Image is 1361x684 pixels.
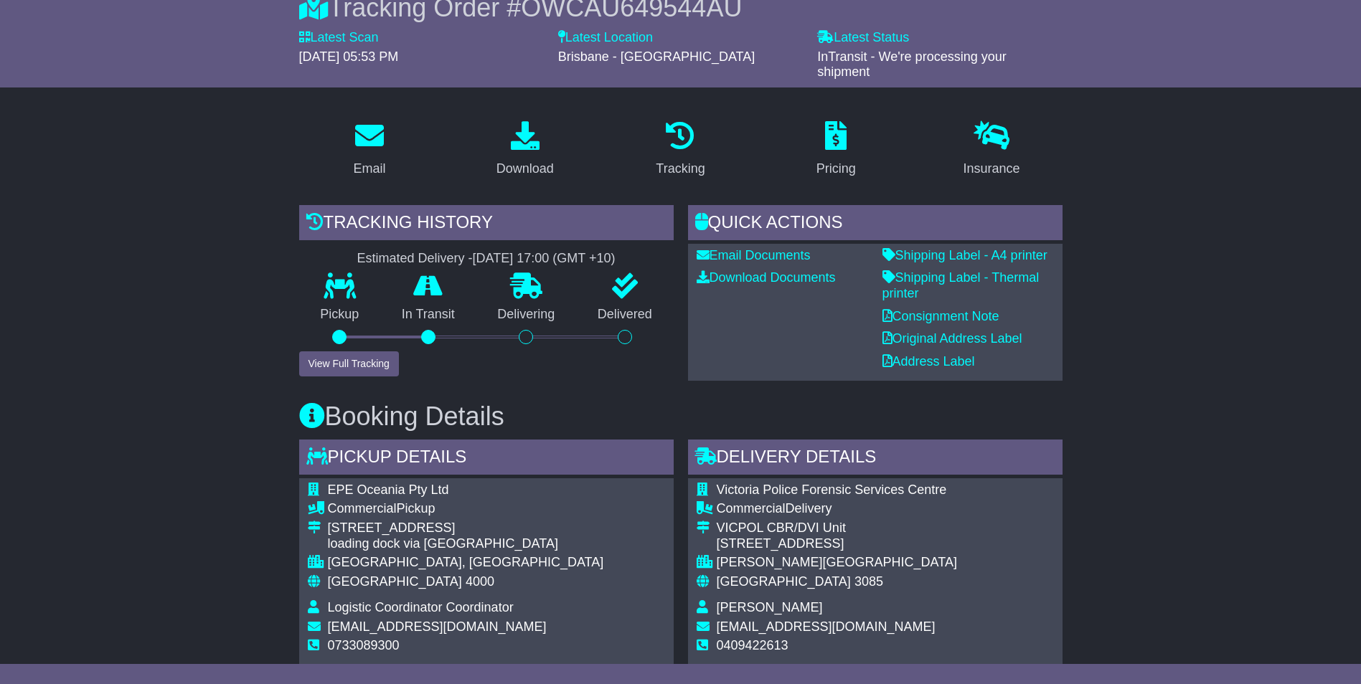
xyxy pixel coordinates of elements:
[882,331,1022,346] a: Original Address Label
[807,116,865,184] a: Pricing
[299,205,674,244] div: Tracking history
[328,574,462,589] span: [GEOGRAPHIC_DATA]
[717,521,957,536] div: VICPOL CBR/DVI Unit
[854,574,883,589] span: 3085
[688,440,1063,478] div: Delivery Details
[954,116,1030,184] a: Insurance
[299,49,399,64] span: [DATE] 05:53 PM
[717,600,823,614] span: [PERSON_NAME]
[717,574,851,589] span: [GEOGRAPHIC_DATA]
[576,307,674,323] p: Delivered
[697,248,811,262] a: Email Documents
[299,402,1063,431] h3: Booking Details
[466,574,494,589] span: 4000
[328,638,400,652] span: 0733089300
[487,116,563,184] a: Download
[882,248,1047,262] a: Shipping Label - A4 printer
[353,159,385,179] div: Email
[380,307,476,323] p: In Transit
[299,440,674,478] div: Pickup Details
[328,501,397,516] span: Commercial
[817,49,1007,80] span: InTransit - We're processing your shipment
[299,351,399,376] button: View Full Tracking
[558,30,653,46] label: Latest Location
[473,251,616,267] div: [DATE] 17:00 (GMT +10)
[299,251,674,267] div: Estimated Delivery -
[656,159,705,179] div: Tracking
[328,619,547,634] span: [EMAIL_ADDRESS][DOMAIN_NAME]
[476,307,577,323] p: Delivering
[882,354,975,369] a: Address Label
[496,159,554,179] div: Download
[299,30,379,46] label: Latest Scan
[328,600,514,614] span: Logistic Coordinator Coordinator
[328,555,604,571] div: [GEOGRAPHIC_DATA], [GEOGRAPHIC_DATA]
[344,116,395,184] a: Email
[328,483,449,497] span: EPE Oceania Pty Ltd
[328,521,604,536] div: [STREET_ADDRESS]
[882,309,999,323] a: Consignment Note
[717,638,788,652] span: 0409422613
[299,307,381,323] p: Pickup
[558,49,755,64] span: Brisbane - [GEOGRAPHIC_DATA]
[964,159,1020,179] div: Insurance
[717,483,947,497] span: Victoria Police Forensic Services Centre
[646,116,714,184] a: Tracking
[328,536,604,552] div: loading dock via [GEOGRAPHIC_DATA]
[717,619,936,634] span: [EMAIL_ADDRESS][DOMAIN_NAME]
[717,501,957,517] div: Delivery
[717,536,957,552] div: [STREET_ADDRESS]
[688,205,1063,244] div: Quick Actions
[717,501,786,516] span: Commercial
[817,30,909,46] label: Latest Status
[816,159,856,179] div: Pricing
[328,501,604,517] div: Pickup
[882,270,1040,300] a: Shipping Label - Thermal printer
[717,555,957,571] div: [PERSON_NAME][GEOGRAPHIC_DATA]
[697,270,836,285] a: Download Documents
